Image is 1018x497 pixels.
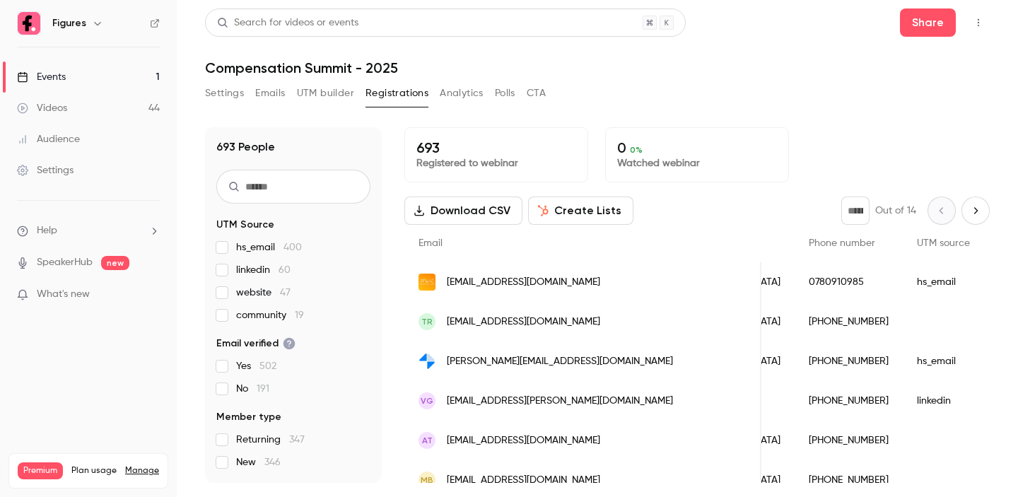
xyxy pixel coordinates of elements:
[527,82,546,105] button: CTA
[421,394,433,407] span: VG
[795,302,903,341] div: [PHONE_NUMBER]
[236,455,281,469] span: New
[236,308,304,322] span: community
[216,139,275,156] h1: 693 People
[17,223,160,238] li: help-dropdown-opener
[495,82,515,105] button: Polls
[447,275,600,290] span: [EMAIL_ADDRESS][DOMAIN_NAME]
[217,16,358,30] div: Search for videos or events
[236,359,276,373] span: Yes
[236,263,291,277] span: linkedin
[447,315,600,329] span: [EMAIL_ADDRESS][DOMAIN_NAME]
[279,265,291,275] span: 60
[917,238,970,248] span: UTM source
[528,197,633,225] button: Create Lists
[295,310,304,320] span: 19
[17,70,66,84] div: Events
[421,474,433,486] span: MB
[18,12,40,35] img: Figures
[795,341,903,381] div: [PHONE_NUMBER]
[795,381,903,421] div: [PHONE_NUMBER]
[283,242,302,252] span: 400
[71,465,117,476] span: Plan usage
[264,457,281,467] span: 346
[17,163,74,177] div: Settings
[37,255,93,270] a: SpeakerHub
[236,286,291,300] span: website
[143,288,160,301] iframe: Noticeable Trigger
[447,354,673,369] span: [PERSON_NAME][EMAIL_ADDRESS][DOMAIN_NAME]
[236,433,305,447] span: Returning
[17,101,67,115] div: Videos
[447,433,600,448] span: [EMAIL_ADDRESS][DOMAIN_NAME]
[419,353,435,370] img: getmayday.co
[795,262,903,302] div: 0780910985
[259,361,276,371] span: 502
[236,240,302,255] span: hs_email
[447,394,673,409] span: [EMAIL_ADDRESS][PERSON_NAME][DOMAIN_NAME]
[961,197,990,225] button: Next page
[37,287,90,302] span: What's new
[17,132,80,146] div: Audience
[795,421,903,460] div: [PHONE_NUMBER]
[416,156,576,170] p: Registered to webinar
[875,204,916,218] p: Out of 14
[216,337,296,351] span: Email verified
[630,145,643,155] span: 0 %
[419,238,443,248] span: Email
[289,435,305,445] span: 347
[257,384,269,394] span: 191
[416,139,576,156] p: 693
[419,274,435,291] img: mcr-consultants.com
[903,341,984,381] div: hs_email
[421,315,433,328] span: TR
[255,82,285,105] button: Emails
[440,82,484,105] button: Analytics
[900,8,956,37] button: Share
[365,82,428,105] button: Registrations
[37,223,57,238] span: Help
[52,16,86,30] h6: Figures
[422,434,433,447] span: AT
[809,238,875,248] span: Phone number
[216,218,274,232] span: UTM Source
[297,82,354,105] button: UTM builder
[404,197,522,225] button: Download CSV
[18,462,63,479] span: Premium
[903,381,984,421] div: linkedin
[216,410,281,424] span: Member type
[280,288,291,298] span: 47
[617,139,777,156] p: 0
[236,382,269,396] span: No
[125,465,159,476] a: Manage
[617,156,777,170] p: Watched webinar
[447,473,600,488] span: [EMAIL_ADDRESS][DOMAIN_NAME]
[205,59,990,76] h1: Compensation Summit - 2025
[205,82,244,105] button: Settings
[903,262,984,302] div: hs_email
[101,256,129,270] span: new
